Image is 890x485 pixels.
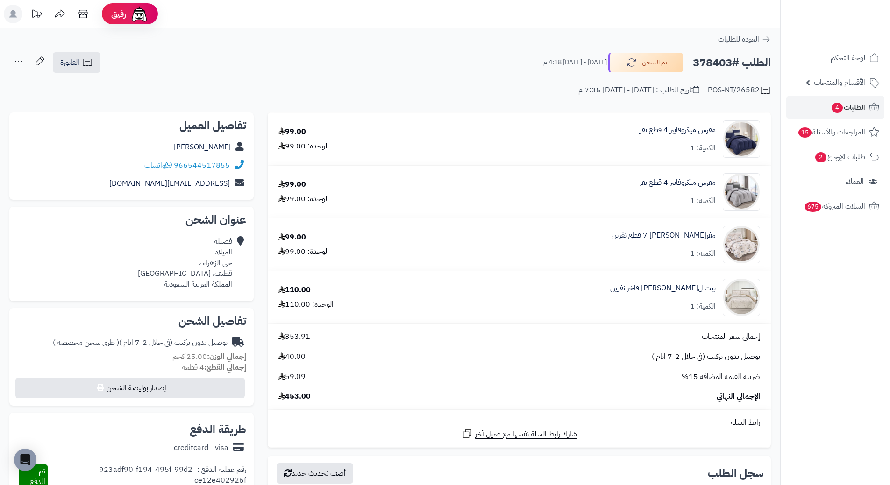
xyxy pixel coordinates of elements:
[25,5,48,26] a: تحديثات المنصة
[278,331,310,342] span: 353.91
[640,125,716,135] a: مفرش ميكروفايبر 4 قطع نفر
[826,24,881,43] img: logo-2.png
[278,246,329,257] div: الوحدة: 99.00
[15,378,245,398] button: إصدار بوليصة الشحن
[804,200,865,213] span: السلات المتروكة
[690,248,716,259] div: الكمية: 1
[718,34,759,45] span: العودة للطلبات
[462,428,577,440] a: شارك رابط السلة نفسها مع عميل آخر
[174,443,228,453] div: creditcard - visa
[543,58,607,67] small: [DATE] - [DATE] 4:18 م
[53,52,100,73] a: الفاتورة
[204,362,246,373] strong: إجمالي القطع:
[60,57,79,68] span: الفاتورة
[278,179,306,190] div: 99.00
[17,120,246,131] h2: تفاصيل العميل
[831,51,865,64] span: لوحة التحكم
[693,53,771,72] h2: الطلب #378403
[172,351,246,362] small: 25.00 كجم
[682,372,760,382] span: ضريبة القيمة المضافة 15%
[690,301,716,312] div: الكمية: 1
[612,230,716,241] a: مفر[PERSON_NAME] 7 قطع نفرين
[278,127,306,137] div: 99.00
[798,127,812,138] span: 15
[278,285,311,295] div: 110.00
[832,103,843,113] span: 4
[805,202,821,212] span: 675
[111,8,126,20] span: رفيق
[182,362,246,373] small: 4 قطعة
[174,160,230,171] a: 966544517855
[786,96,884,119] a: الطلبات4
[708,85,771,96] div: POS-NT/26582
[278,372,306,382] span: 59.09
[53,337,119,348] span: ( طرق شحن مخصصة )
[640,177,716,188] a: مفرش ميكروفايبر 4 قطع نفر
[207,351,246,362] strong: إجمالي الوزن:
[278,232,306,243] div: 99.00
[797,126,865,139] span: المراجعات والأسئلة
[815,152,826,162] span: 2
[690,196,716,206] div: الكمية: 1
[608,53,683,72] button: تم الشحن
[53,337,228,348] div: توصيل بدون تركيب (في خلال 2-7 ايام )
[174,141,231,153] a: [PERSON_NAME]
[271,417,767,428] div: رابط السلة
[708,468,763,479] h3: سجل الطلب
[278,299,334,310] div: الوحدة: 110.00
[578,85,699,96] div: تاريخ الطلب : [DATE] - [DATE] 7:35 م
[814,150,865,163] span: طلبات الإرجاع
[278,351,306,362] span: 40.00
[144,160,172,171] a: واتساب
[786,146,884,168] a: طلبات الإرجاع2
[475,429,577,440] span: شارك رابط السلة نفسها مع عميل آخر
[277,463,353,484] button: أضف تحديث جديد
[831,101,865,114] span: الطلبات
[109,178,230,189] a: [EMAIL_ADDRESS][DOMAIN_NAME]
[652,351,760,362] span: توصيل بدون تركيب (في خلال 2-7 ايام )
[718,34,771,45] a: العودة للطلبات
[130,5,149,23] img: ai-face.png
[723,173,760,211] img: 1748260663-1-90x90.jpg
[17,214,246,225] h2: عنوان الشحن
[814,76,865,89] span: الأقسام والمنتجات
[138,236,232,289] div: فضيلة الميلاد حي الزهراء ، قطيف، [GEOGRAPHIC_DATA] المملكة العربية السعودية
[723,226,760,263] img: 1752908063-1-90x90.jpg
[786,47,884,69] a: لوحة التحكم
[278,194,329,204] div: الوحدة: 99.00
[610,283,716,294] a: بيت ل[PERSON_NAME] فاخر نفرين
[17,316,246,327] h2: تفاصيل الشحن
[702,331,760,342] span: إجمالي سعر المنتجات
[14,449,36,471] div: Open Intercom Messenger
[786,170,884,193] a: العملاء
[786,195,884,218] a: السلات المتروكة675
[786,121,884,143] a: المراجعات والأسئلة15
[723,120,760,158] img: 1748259680-1-90x90.jpg
[278,391,311,402] span: 453.00
[690,143,716,154] div: الكمية: 1
[190,424,246,435] h2: طريقة الدفع
[723,279,760,316] img: 1757415092-1-90x90.jpg
[717,391,760,402] span: الإجمالي النهائي
[846,175,864,188] span: العملاء
[278,141,329,152] div: الوحدة: 99.00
